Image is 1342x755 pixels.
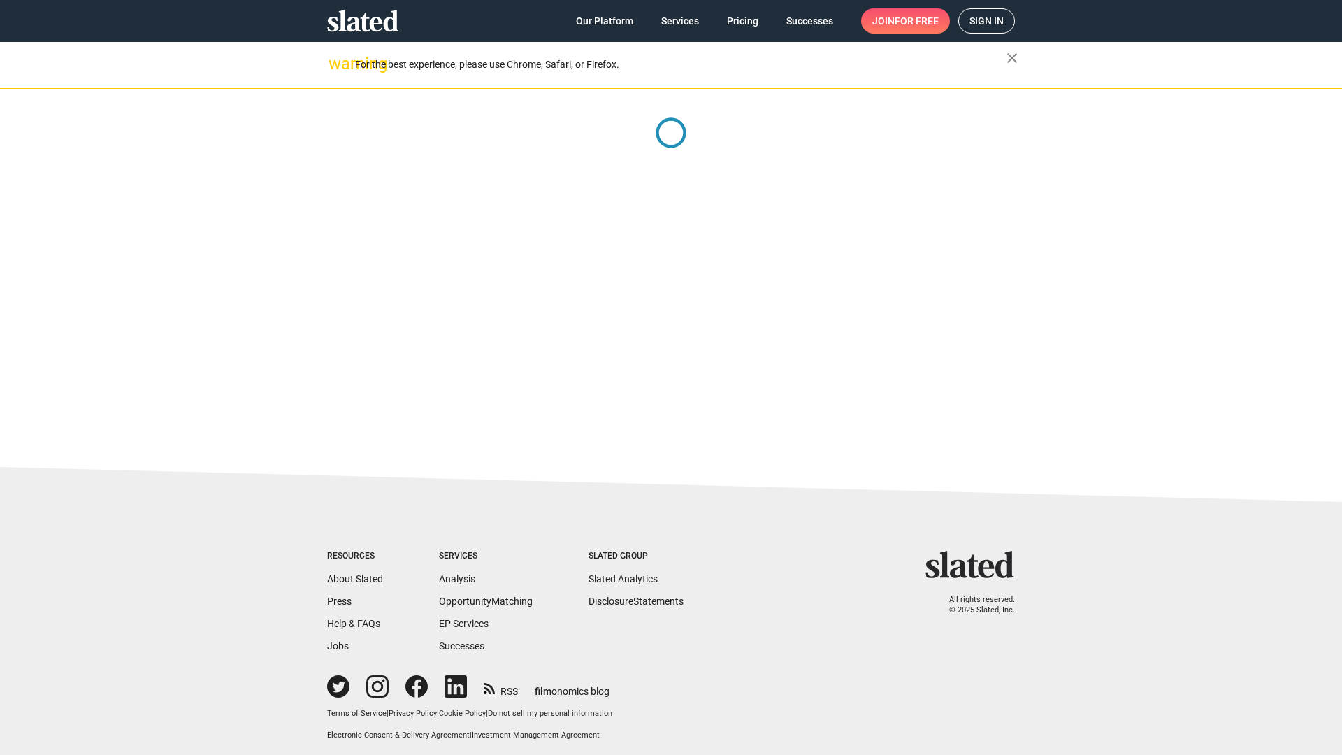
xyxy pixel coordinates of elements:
[439,618,489,629] a: EP Services
[576,8,633,34] span: Our Platform
[327,731,470,740] a: Electronic Consent & Delivery Agreement
[589,596,684,607] a: DisclosureStatements
[589,551,684,562] div: Slated Group
[775,8,844,34] a: Successes
[716,8,770,34] a: Pricing
[327,709,387,718] a: Terms of Service
[565,8,644,34] a: Our Platform
[872,8,939,34] span: Join
[488,709,612,719] button: Do not sell my personal information
[387,709,389,718] span: |
[589,573,658,584] a: Slated Analytics
[861,8,950,34] a: Joinfor free
[486,709,488,718] span: |
[650,8,710,34] a: Services
[439,551,533,562] div: Services
[484,677,518,698] a: RSS
[969,9,1004,33] span: Sign in
[535,674,609,698] a: filmonomics blog
[355,55,1006,74] div: For the best experience, please use Chrome, Safari, or Firefox.
[895,8,939,34] span: for free
[786,8,833,34] span: Successes
[327,551,383,562] div: Resources
[329,55,345,72] mat-icon: warning
[327,573,383,584] a: About Slated
[958,8,1015,34] a: Sign in
[439,596,533,607] a: OpportunityMatching
[327,640,349,652] a: Jobs
[661,8,699,34] span: Services
[439,709,486,718] a: Cookie Policy
[389,709,437,718] a: Privacy Policy
[535,686,551,697] span: film
[439,573,475,584] a: Analysis
[437,709,439,718] span: |
[327,618,380,629] a: Help & FAQs
[935,595,1015,615] p: All rights reserved. © 2025 Slated, Inc.
[327,596,352,607] a: Press
[727,8,758,34] span: Pricing
[470,731,472,740] span: |
[439,640,484,652] a: Successes
[1004,50,1020,66] mat-icon: close
[472,731,600,740] a: Investment Management Agreement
